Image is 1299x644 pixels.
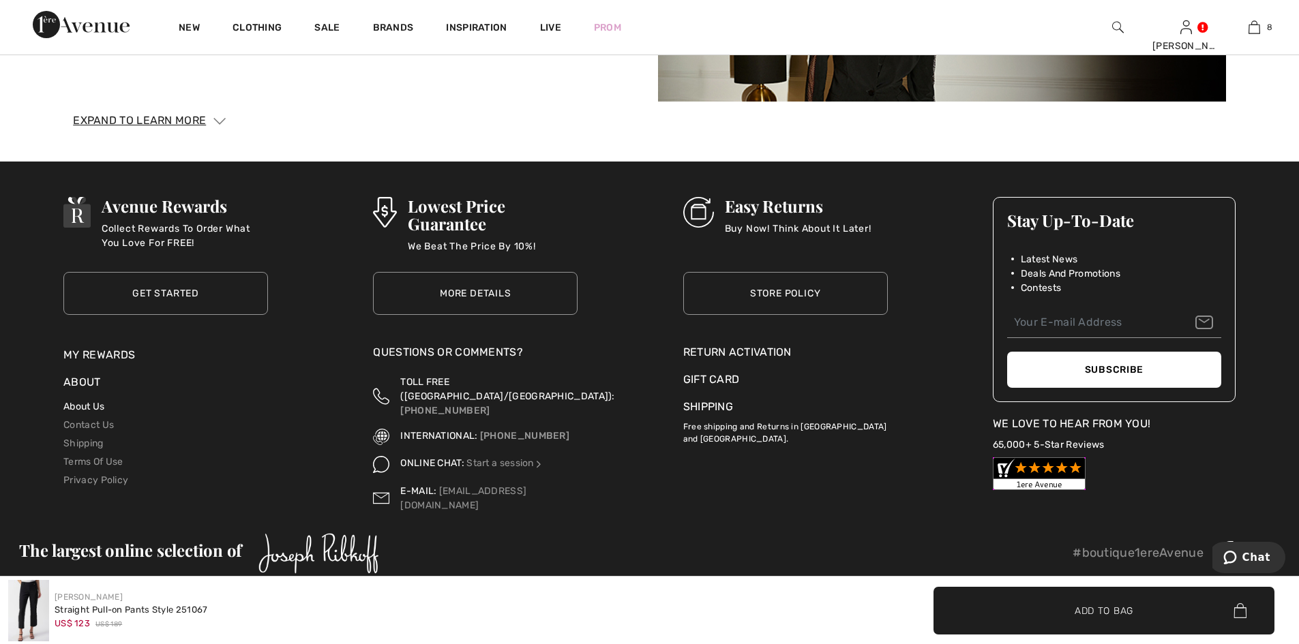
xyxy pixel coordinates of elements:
h3: Avenue Rewards [102,197,268,215]
a: [PERSON_NAME] [55,592,123,602]
img: Facebook [1214,541,1239,566]
a: About Us [63,401,104,412]
div: We Love To Hear From You! [993,416,1236,432]
a: Prom [594,20,621,35]
a: More Details [373,272,578,315]
h3: Lowest Price Guarantee [408,197,578,232]
a: Contact Us [63,419,114,431]
h3: Easy Returns [725,197,871,215]
a: Live [540,20,561,35]
button: Subscribe [1007,352,1221,388]
p: Collect Rewards To Order What You Love For FREE! [102,221,268,249]
img: Online Chat [373,456,389,472]
div: [PERSON_NAME] [1152,39,1219,53]
a: [PHONE_NUMBER] [400,405,490,416]
a: Sale [314,22,340,36]
p: Buy Now! Think About It Later! [725,221,871,249]
div: Straight Pull-on Pants Style 251067 [55,603,208,617]
a: Sign In [1180,20,1192,33]
img: 1ère Avenue [33,11,130,38]
img: Avenue Rewards [63,197,91,228]
img: Toll Free (Canada/US) [373,375,389,418]
div: Questions or Comments? [373,344,578,367]
img: Customer Reviews [993,457,1086,490]
a: [PHONE_NUMBER] [480,430,569,442]
a: New [179,22,200,36]
a: Shipping [63,438,103,449]
span: ONLINE CHAT: [400,457,464,469]
span: Add to Bag [1075,603,1133,617]
img: My Bag [1249,19,1260,35]
img: Joseph Ribkoff [258,533,379,574]
img: Arrow1.svg [213,118,226,125]
button: Add to Bag [934,587,1274,634]
a: Start a session [466,457,543,469]
img: search the website [1112,19,1124,35]
a: 8 [1221,19,1287,35]
span: US$ 123 [55,618,90,628]
img: Easy Returns [683,197,714,228]
p: Free shipping and Returns in [GEOGRAPHIC_DATA] and [GEOGRAPHIC_DATA]. [683,415,888,445]
span: 8 [1267,21,1272,33]
img: Contact us [373,484,389,512]
a: Clothing [233,22,282,36]
a: Gift Card [683,371,888,388]
p: We Beat The Price By 10%! [408,239,578,266]
a: Privacy Policy [63,474,128,486]
span: TOLL FREE ([GEOGRAPHIC_DATA]/[GEOGRAPHIC_DATA]): [400,376,614,402]
span: Contests [1021,281,1061,295]
div: Expand to Learn More [73,112,1226,129]
span: US$ 189 [95,619,122,630]
iframe: Opens a widget where you can chat to one of our agents [1212,542,1285,576]
input: Your E-mail Address [1007,307,1221,338]
img: Instagram [1250,541,1274,566]
span: INTERNATIONAL: [400,430,477,442]
span: Latest News [1021,252,1077,266]
span: Deals And Promotions [1021,266,1120,281]
a: Return Activation [683,344,888,361]
p: #boutique1ereAvenue [1073,544,1204,562]
span: Inspiration [446,22,507,36]
a: My Rewards [63,348,135,361]
img: Lowest Price Guarantee [373,197,396,228]
a: 65,000+ 5-Star Reviews [993,439,1105,450]
a: [EMAIL_ADDRESS][DOMAIN_NAME] [400,485,526,511]
div: About [63,374,268,397]
span: E-MAIL: [400,485,436,497]
img: Straight Pull-On Pants Style 251067 [8,580,49,641]
a: Shipping [683,400,733,413]
span: The largest online selection of [19,539,241,561]
h3: Stay Up-To-Date [1007,211,1221,229]
img: Bag.svg [1234,603,1246,618]
a: Brands [373,22,414,36]
img: My Info [1180,19,1192,35]
a: Get Started [63,272,268,315]
img: Online Chat [534,459,543,469]
a: Store Policy [683,272,888,315]
img: International [373,429,389,445]
a: Terms Of Use [63,456,123,467]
